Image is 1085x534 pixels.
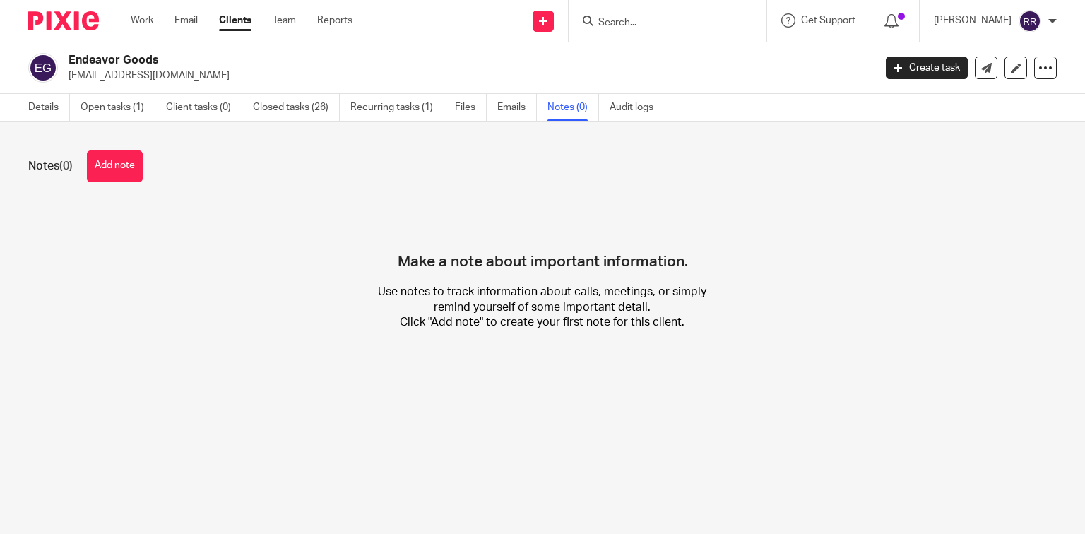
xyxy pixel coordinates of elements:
img: svg%3E [28,53,58,83]
img: Pixie [28,11,99,30]
p: [PERSON_NAME] [934,13,1012,28]
a: Notes (0) [547,94,599,121]
button: Add note [87,150,143,182]
h1: Notes [28,159,73,174]
a: Details [28,94,70,121]
h4: Make a note about important information. [398,203,688,271]
a: Create task [886,57,968,79]
a: Recurring tasks (1) [350,94,444,121]
a: Files [455,94,487,121]
a: Email [174,13,198,28]
span: Get Support [801,16,855,25]
a: Emails [497,94,537,121]
a: Audit logs [610,94,664,121]
p: [EMAIL_ADDRESS][DOMAIN_NAME] [69,69,865,83]
a: Client tasks (0) [166,94,242,121]
a: Open tasks (1) [81,94,155,121]
a: Work [131,13,153,28]
a: Team [273,13,296,28]
p: Use notes to track information about calls, meetings, or simply remind yourself of some important... [371,285,713,330]
img: svg%3E [1019,10,1041,32]
h2: Endeavor Goods [69,53,706,68]
a: Edit client [1004,57,1027,79]
a: Reports [317,13,352,28]
a: Clients [219,13,251,28]
a: Send new email [975,57,997,79]
input: Search [597,17,724,30]
a: Closed tasks (26) [253,94,340,121]
span: (0) [59,160,73,172]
